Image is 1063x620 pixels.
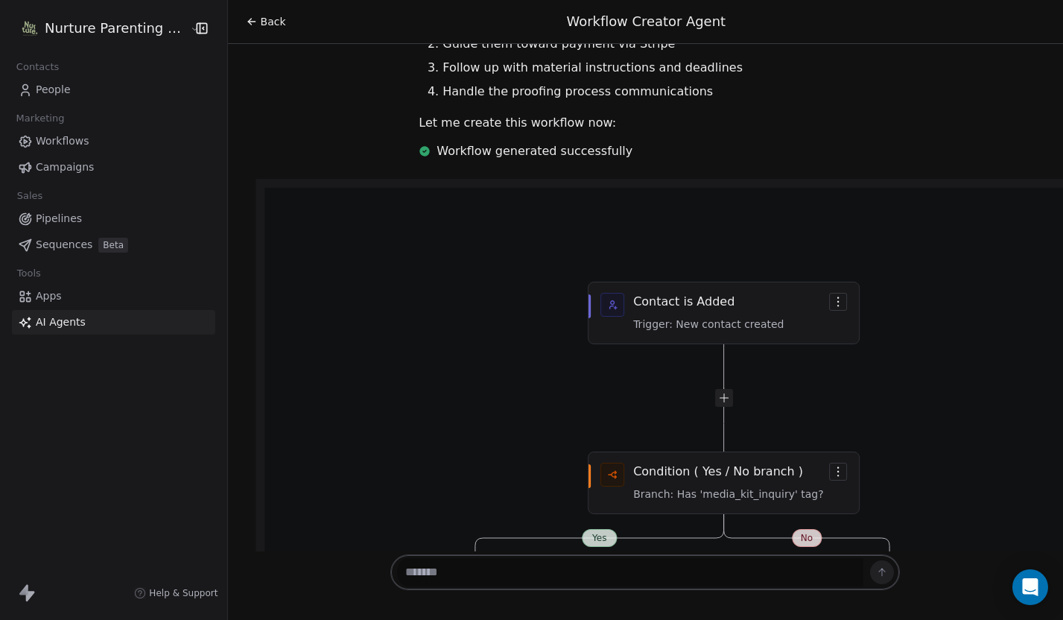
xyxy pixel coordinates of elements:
span: Contacts [10,56,66,78]
a: Workflows [12,129,215,154]
div: Open Intercom Messenger [1012,569,1048,605]
span: Beta [98,238,128,253]
span: Back [261,14,286,29]
span: Tools [10,262,47,285]
a: SequencesBeta [12,232,215,257]
span: AI Agents [36,314,86,330]
span: Help & Support [149,587,218,599]
li: Guide them toward payment via Stripe [442,35,928,53]
span: Apps [36,288,62,304]
span: Sequences [36,237,92,253]
span: Workflow generated successfully [437,142,632,160]
span: Nurture Parenting Magazine [45,19,186,38]
span: Marketing [10,107,71,130]
a: Campaigns [12,155,215,180]
button: Nurture Parenting Magazine [18,16,180,41]
span: Campaigns [36,159,94,175]
p: Let me create this workflow now: [419,113,928,133]
li: Handle the proofing process communications [442,83,928,101]
a: AI Agents [12,310,215,335]
a: Apps [12,284,215,309]
span: People [36,82,71,98]
span: Workflows [36,133,89,149]
span: Workflow Creator Agent [566,13,726,29]
span: Pipelines [36,211,82,227]
a: People [12,77,215,102]
li: Follow up with material instructions and deadlines [442,59,928,77]
img: Logo-Nurture%20Parenting%20Magazine-2025-a4b28b-5in.png [21,19,39,37]
a: Pipelines [12,206,215,231]
a: Help & Support [134,587,218,599]
span: Sales [10,185,49,207]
